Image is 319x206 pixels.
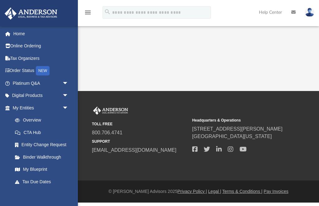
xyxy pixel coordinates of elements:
img: User Pic [305,8,314,17]
div: © [PERSON_NAME] Advisors 2025 [78,188,319,195]
a: Digital Productsarrow_drop_down [4,89,78,102]
i: search [104,8,111,15]
a: My Blueprint [9,163,75,176]
a: CTA Hub [9,126,78,139]
a: Tax Organizers [4,52,78,65]
small: TOLL FREE [92,121,188,127]
a: Terms & Conditions | [222,189,263,194]
a: Order StatusNEW [4,65,78,77]
a: Privacy Policy | [178,189,207,194]
span: arrow_drop_down [62,102,75,114]
a: Platinum Q&Aarrow_drop_down [4,77,78,89]
a: menu [84,12,92,16]
img: Anderson Advisors Platinum Portal [92,107,129,115]
a: Pay Invoices [264,189,288,194]
a: My Entitiesarrow_drop_down [4,102,78,114]
span: arrow_drop_down [62,89,75,102]
a: Overview [9,114,78,127]
small: Headquarters & Operations [192,117,288,123]
img: Anderson Advisors Platinum Portal [3,7,59,20]
i: menu [84,9,92,16]
a: Legal | [208,189,221,194]
div: NEW [36,66,50,75]
a: Binder Walkthrough [9,151,78,163]
a: [EMAIL_ADDRESS][DOMAIN_NAME] [92,147,176,153]
a: [STREET_ADDRESS][PERSON_NAME] [192,126,283,132]
a: Online Ordering [4,40,78,52]
a: Tax Due Dates [9,175,78,188]
a: 800.706.4741 [92,130,122,135]
span: arrow_drop_down [62,77,75,90]
a: Entity Change Request [9,139,78,151]
a: Home [4,27,78,40]
small: SUPPORT [92,139,188,144]
a: [GEOGRAPHIC_DATA][US_STATE] [192,134,272,139]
